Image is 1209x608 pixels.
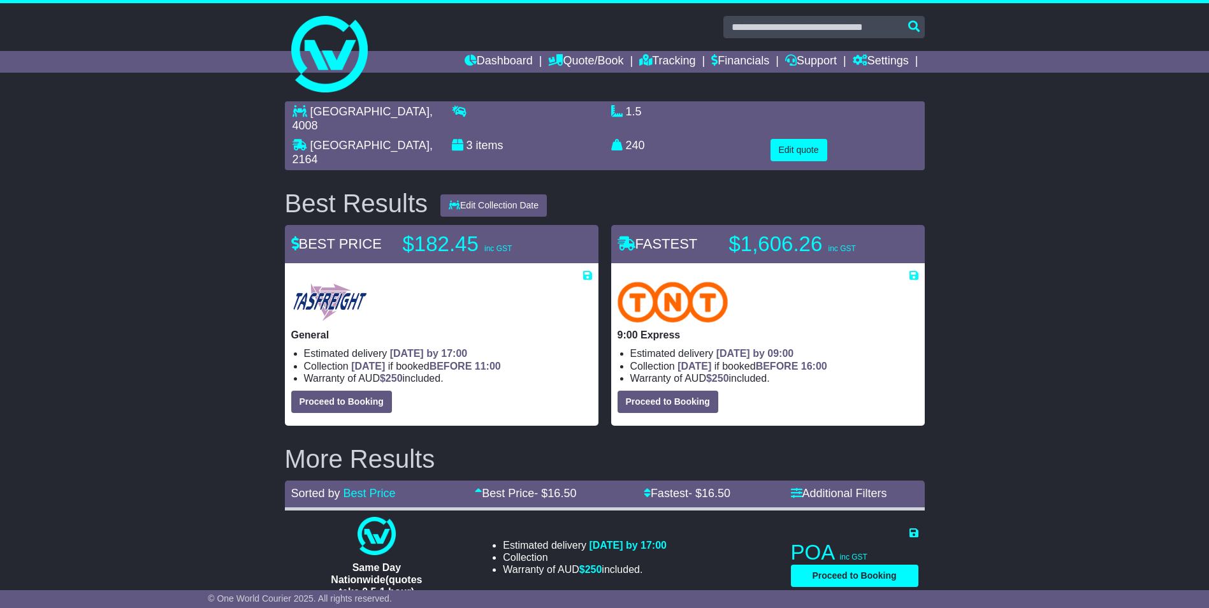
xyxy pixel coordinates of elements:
[840,553,867,561] span: inc GST
[310,105,430,118] span: [GEOGRAPHIC_DATA]
[756,361,799,372] span: BEFORE
[403,231,562,257] p: $182.45
[304,372,592,384] li: Warranty of AUD included.
[711,51,769,73] a: Financials
[579,564,602,575] span: $
[331,562,422,597] span: Same Day Nationwide(quotes take 0.5-1 hour)
[677,361,711,372] span: [DATE]
[475,361,501,372] span: 11:00
[503,539,667,551] li: Estimated delivery
[291,236,382,252] span: BEST PRICE
[476,139,503,152] span: items
[351,361,500,372] span: if booked
[484,244,512,253] span: inc GST
[785,51,837,73] a: Support
[791,487,887,500] a: Additional Filters
[702,487,730,500] span: 16.50
[285,445,925,473] h2: More Results
[589,540,667,551] span: [DATE] by 17:00
[208,593,392,604] span: © One World Courier 2025. All rights reserved.
[291,282,368,322] img: Tasfreight: General
[630,347,918,359] li: Estimated delivery
[358,517,396,555] img: One World Courier: Same Day Nationwide(quotes take 0.5-1 hour)
[801,361,827,372] span: 16:00
[534,487,576,500] span: - $
[828,244,855,253] span: inc GST
[465,51,533,73] a: Dashboard
[475,487,576,500] a: Best Price- $16.50
[344,487,396,500] a: Best Price
[618,236,698,252] span: FASTEST
[293,139,433,166] span: , 2164
[771,139,827,161] button: Edit quote
[547,487,576,500] span: 16.50
[618,391,718,413] button: Proceed to Booking
[630,360,918,372] li: Collection
[585,564,602,575] span: 250
[440,194,547,217] button: Edit Collection Date
[626,105,642,118] span: 1.5
[304,360,592,372] li: Collection
[729,231,888,257] p: $1,606.26
[548,51,623,73] a: Quote/Book
[630,372,918,384] li: Warranty of AUD included.
[618,329,918,341] p: 9:00 Express
[644,487,730,500] a: Fastest- $16.50
[618,282,728,322] img: TNT Domestic: 9:00 Express
[677,361,827,372] span: if booked
[279,189,435,217] div: Best Results
[386,373,403,384] span: 250
[626,139,645,152] span: 240
[716,348,794,359] span: [DATE] by 09:00
[503,563,667,575] li: Warranty of AUD included.
[712,373,729,384] span: 250
[304,347,592,359] li: Estimated delivery
[293,105,433,132] span: , 4008
[310,139,430,152] span: [GEOGRAPHIC_DATA]
[639,51,695,73] a: Tracking
[430,361,472,372] span: BEFORE
[390,348,468,359] span: [DATE] by 17:00
[351,361,385,372] span: [DATE]
[291,329,592,341] p: General
[467,139,473,152] span: 3
[791,540,918,565] p: POA
[706,373,729,384] span: $
[503,551,667,563] li: Collection
[853,51,909,73] a: Settings
[291,391,392,413] button: Proceed to Booking
[291,487,340,500] span: Sorted by
[380,373,403,384] span: $
[791,565,918,587] button: Proceed to Booking
[688,487,730,500] span: - $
